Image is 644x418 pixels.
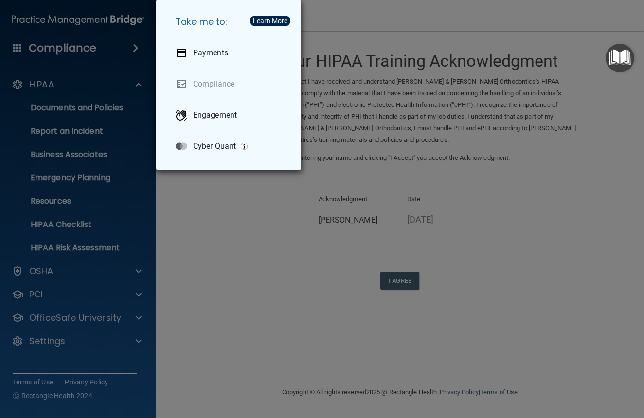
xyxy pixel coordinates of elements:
[168,133,293,160] a: Cyber Quant
[168,8,293,35] h5: Take me to:
[168,102,293,129] a: Engagement
[168,70,293,98] a: Compliance
[253,17,287,24] div: Learn More
[193,110,237,120] p: Engagement
[250,16,290,26] button: Learn More
[193,141,236,151] p: Cyber Quant
[606,44,634,72] button: Open Resource Center
[168,39,293,67] a: Payments
[193,48,228,58] p: Payments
